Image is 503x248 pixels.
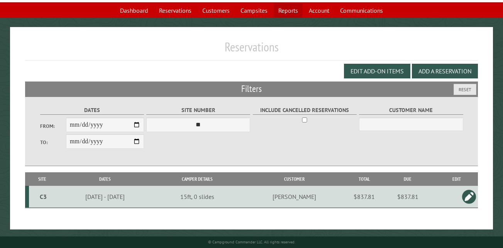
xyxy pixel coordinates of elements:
button: Reset [454,84,476,95]
h1: Reservations [25,39,478,61]
div: [DATE] - [DATE] [57,193,153,200]
th: Customer [240,172,349,186]
h2: Filters [25,82,478,96]
th: Due [380,172,436,186]
th: Camper Details [154,172,240,186]
label: To: [40,139,66,146]
a: Account [304,3,334,18]
label: Include Cancelled Reservations [253,106,357,115]
a: Dashboard [115,3,153,18]
a: Campsites [236,3,272,18]
td: [PERSON_NAME] [240,186,349,208]
label: Customer Name [359,106,463,115]
th: Total [349,172,380,186]
a: Customers [198,3,234,18]
a: Communications [335,3,388,18]
button: Edit Add-on Items [344,64,410,78]
a: Reports [274,3,303,18]
th: Dates [56,172,154,186]
th: Site [29,172,56,186]
button: Add a Reservation [412,64,478,78]
td: 15ft, 0 slides [154,186,240,208]
a: Reservations [154,3,196,18]
small: © Campground Commander LLC. All rights reserved. [208,240,295,245]
label: From: [40,122,66,130]
div: C3 [32,193,54,200]
td: $837.81 [349,186,380,208]
td: $837.81 [380,186,436,208]
th: Edit [435,172,478,186]
label: Site Number [146,106,250,115]
label: Dates [40,106,144,115]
